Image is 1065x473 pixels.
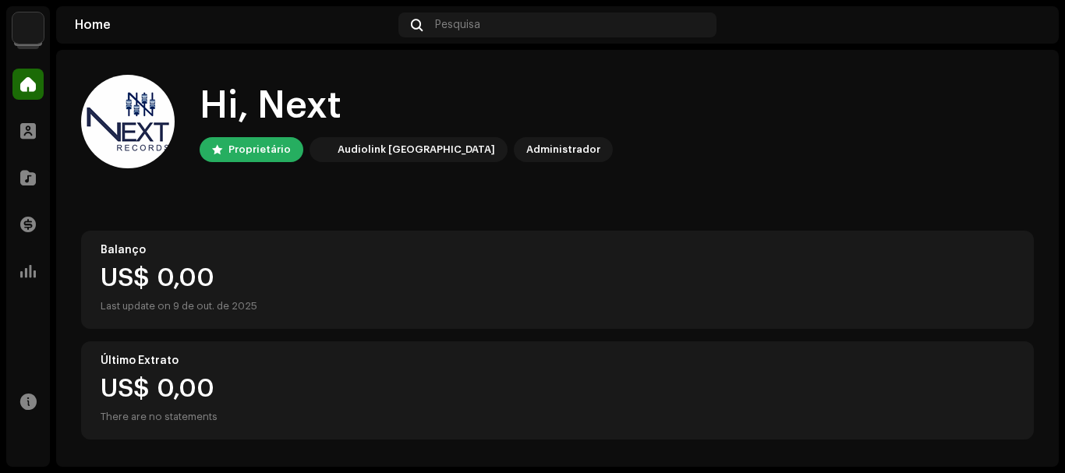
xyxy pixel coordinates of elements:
img: 730b9dfe-18b5-4111-b483-f30b0c182d82 [313,140,331,159]
div: Audiolink [GEOGRAPHIC_DATA] [338,140,495,159]
img: 83fcb188-c23a-4f27-9ded-e3f731941e57 [81,75,175,168]
div: Último Extrato [101,355,1014,367]
div: Balanço [101,244,1014,256]
div: There are no statements [101,408,218,426]
img: 83fcb188-c23a-4f27-9ded-e3f731941e57 [1015,12,1040,37]
div: Last update on 9 de out. de 2025 [101,297,1014,316]
re-o-card-value: Último Extrato [81,341,1034,439]
re-o-card-value: Balanço [81,231,1034,329]
div: Hi, Next [200,81,613,131]
div: Administrador [526,140,600,159]
div: Proprietário [228,140,291,159]
div: Home [75,19,392,31]
img: 730b9dfe-18b5-4111-b483-f30b0c182d82 [12,12,44,44]
span: Pesquisa [435,19,480,31]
